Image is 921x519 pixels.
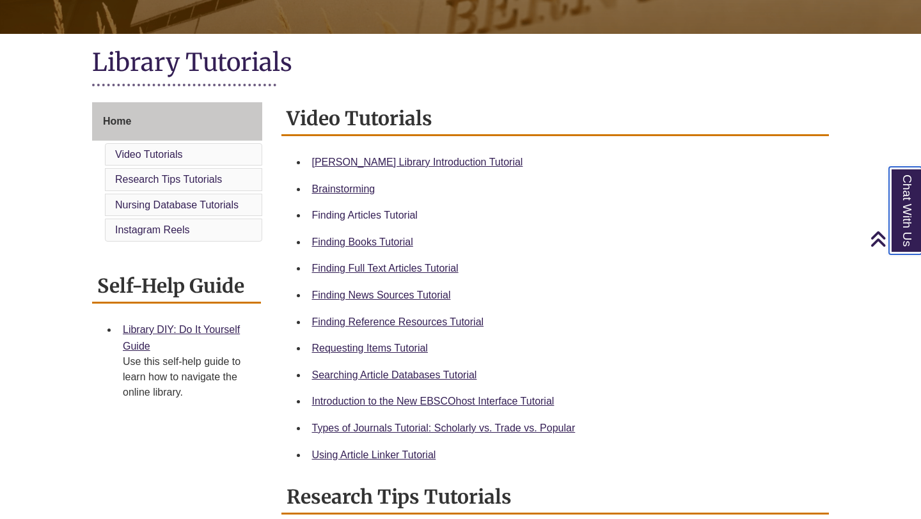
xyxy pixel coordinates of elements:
[281,102,830,136] h2: Video Tutorials
[312,343,428,353] a: Requesting Items Tutorial
[312,290,451,300] a: Finding News Sources Tutorial
[92,102,262,244] div: Guide Page Menu
[92,270,261,304] h2: Self-Help Guide
[115,199,239,210] a: Nursing Database Tutorials
[92,102,262,141] a: Home
[312,183,375,194] a: Brainstorming
[312,157,523,167] a: [PERSON_NAME] Library Introduction Tutorial
[312,316,484,327] a: Finding Reference Resources Tutorial
[312,263,459,274] a: Finding Full Text Articles Tutorial
[115,174,222,185] a: Research Tips Tutorials
[92,47,829,81] h1: Library Tutorials
[123,354,251,400] div: Use this self-help guide to learn how to navigate the online library.
[312,396,555,407] a: Introduction to the New EBSCOhost Interface Tutorial
[281,481,830,515] h2: Research Tips Tutorials
[312,236,413,247] a: Finding Books Tutorial
[115,224,190,235] a: Instagram Reels
[312,422,576,433] a: Types of Journals Tutorial: Scholarly vs. Trade vs. Popular
[312,210,418,221] a: Finding Articles Tutorial
[312,449,436,460] a: Using Article Linker Tutorial
[115,149,183,160] a: Video Tutorials
[312,369,477,380] a: Searching Article Databases Tutorial
[123,324,240,352] a: Library DIY: Do It Yourself Guide
[103,116,131,127] span: Home
[870,230,918,247] a: Back to Top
